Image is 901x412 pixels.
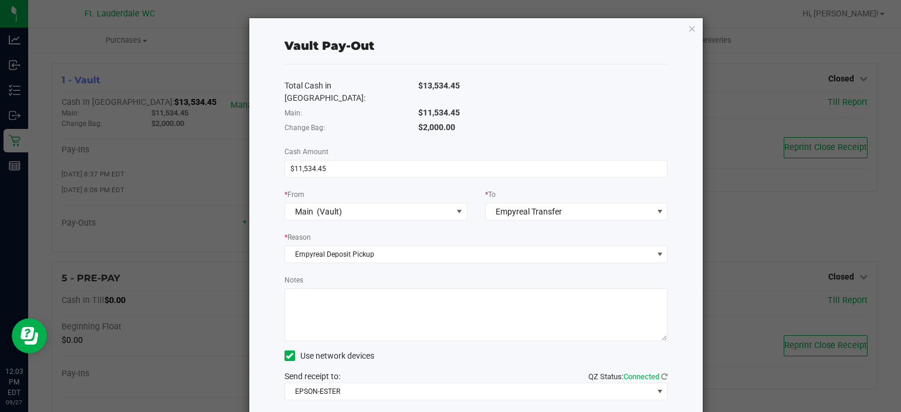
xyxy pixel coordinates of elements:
span: $2,000.00 [418,122,455,132]
label: Use network devices [284,350,374,362]
span: EPSON-ESTER [285,383,653,400]
span: Empyreal Deposit Pickup [285,246,653,263]
span: $11,534.45 [418,108,460,117]
span: Change Bag: [284,124,325,132]
label: Reason [284,232,311,243]
label: To [485,189,496,200]
span: Send receipt to: [284,372,340,381]
span: Cash Amount [284,148,328,156]
label: Notes [284,275,303,285]
span: (Vault) [317,207,342,216]
span: QZ Status: [588,372,668,381]
span: Total Cash in [GEOGRAPHIC_DATA]: [284,81,365,103]
label: From [284,189,304,200]
span: Connected [624,372,659,381]
span: Main: [284,109,302,117]
span: Main [295,207,313,216]
div: Vault Pay-Out [284,37,374,55]
span: $13,534.45 [418,81,460,90]
iframe: Resource center [12,318,47,353]
span: Empyreal Transfer [496,207,562,216]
